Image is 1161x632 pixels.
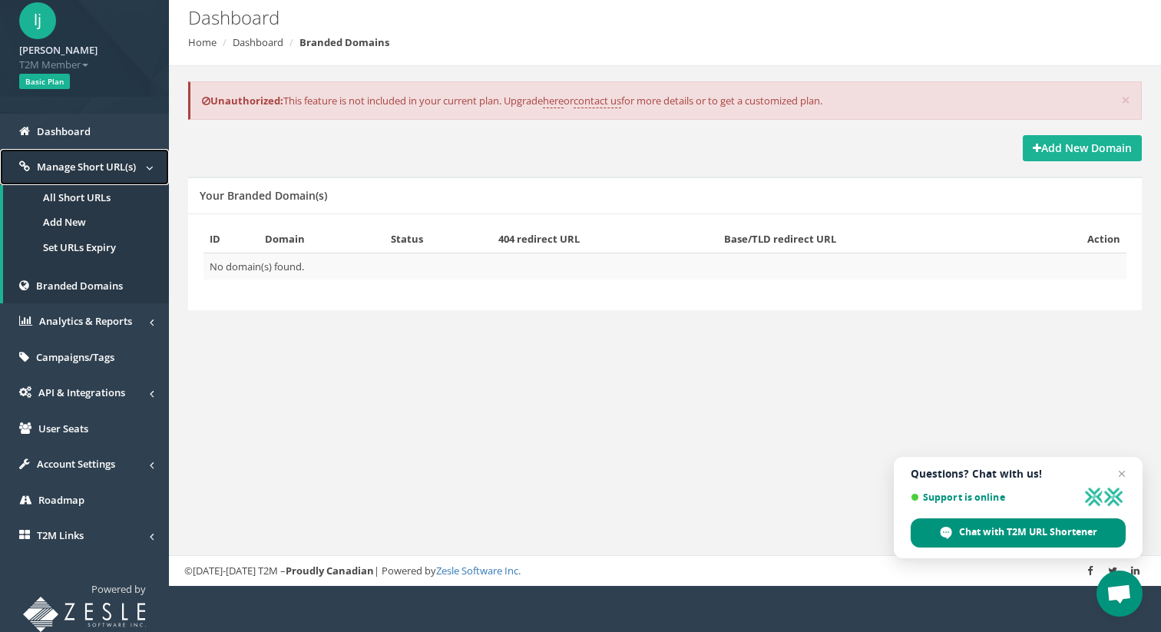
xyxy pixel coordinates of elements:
a: All Short URLs [3,185,169,210]
h5: Your Branded Domain(s) [200,190,327,201]
th: Status [385,226,492,253]
div: This feature is not included in your current plan. Upgrade or for more details or to get a custom... [188,81,1142,121]
th: Action [1017,226,1126,253]
a: here [543,94,564,108]
strong: Add New Domain [1033,141,1132,155]
span: User Seats [38,422,88,435]
td: No domain(s) found. [203,253,1126,280]
span: Manage Short URL(s) [37,160,136,174]
a: contact us [574,94,621,108]
span: Powered by [91,582,146,596]
div: Open chat [1096,571,1143,617]
th: 404 redirect URL [492,226,718,253]
a: Add New Domain [1023,135,1142,161]
span: T2M Member [19,58,150,72]
span: T2M Links [37,528,84,542]
a: Add New [3,210,169,235]
a: [PERSON_NAME] T2M Member [19,39,150,71]
span: Questions? Chat with us! [911,468,1126,480]
a: Zesle Software Inc. [436,564,521,577]
span: lj [19,2,56,39]
span: Dashboard [37,124,91,138]
span: Account Settings [37,457,115,471]
a: Home [188,35,217,49]
span: Branded Domains [36,279,123,293]
span: Close chat [1113,465,1131,483]
th: Domain [259,226,385,253]
strong: Branded Domains [299,35,389,49]
span: Support is online [911,491,1078,503]
a: Dashboard [233,35,283,49]
a: Set URLs Expiry [3,235,169,260]
span: Analytics & Reports [39,314,132,328]
strong: [PERSON_NAME] [19,43,98,57]
div: ©[DATE]-[DATE] T2M – | Powered by [184,564,1146,578]
strong: Proudly Canadian [286,564,374,577]
button: × [1121,92,1130,108]
h2: Dashboard [188,8,979,28]
th: ID [203,226,259,253]
span: Basic Plan [19,74,70,89]
span: Roadmap [38,493,84,507]
th: Base/TLD redirect URL [718,226,1017,253]
span: API & Integrations [38,385,125,399]
div: Chat with T2M URL Shortener [911,518,1126,548]
span: Campaigns/Tags [36,350,114,364]
span: Chat with T2M URL Shortener [959,525,1097,539]
b: Unauthorized: [202,94,283,108]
